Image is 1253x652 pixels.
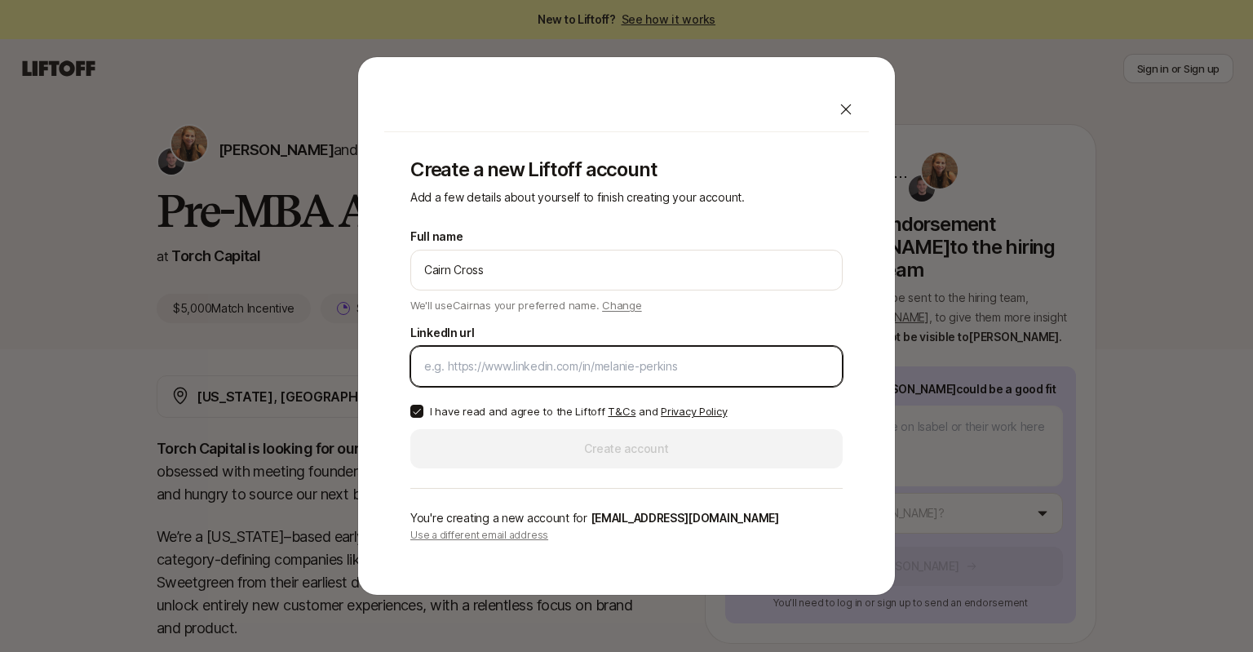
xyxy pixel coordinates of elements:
[410,323,475,343] label: LinkedIn url
[430,403,727,419] p: I have read and agree to the Liftoff and
[591,511,779,525] span: [EMAIL_ADDRESS][DOMAIN_NAME]
[424,357,829,376] input: e.g. https://www.linkedin.com/in/melanie-perkins
[410,294,642,313] p: We'll use Cairn as your preferred name.
[410,188,843,207] p: Add a few details about yourself to finish creating your account.
[410,227,463,246] label: Full name
[424,260,829,280] input: e.g. Melanie Perkins
[410,508,843,528] p: You're creating a new account for
[410,158,843,181] p: Create a new Liftoff account
[661,405,727,418] a: Privacy Policy
[602,299,641,312] span: Change
[608,405,635,418] a: T&Cs
[410,405,423,418] button: I have read and agree to the Liftoff T&Cs and Privacy Policy
[410,528,843,543] p: Use a different email address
